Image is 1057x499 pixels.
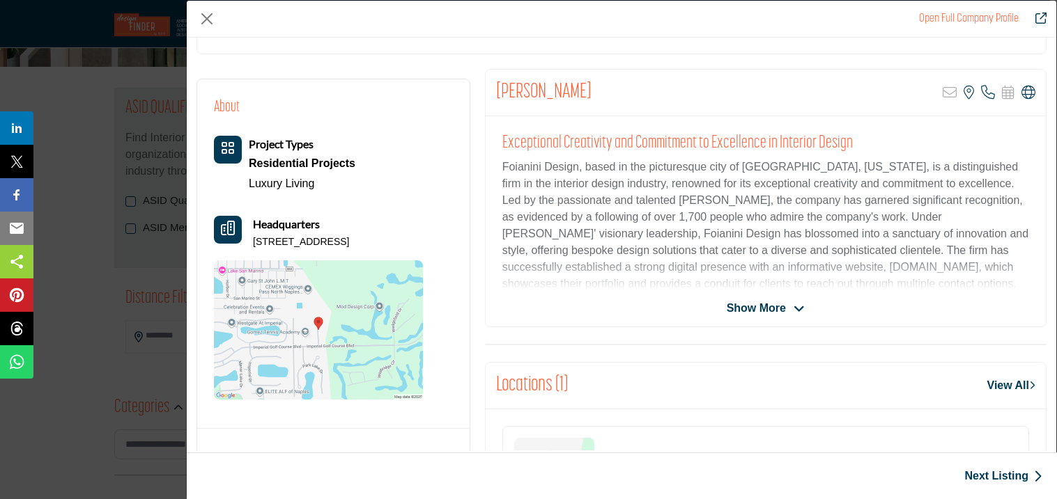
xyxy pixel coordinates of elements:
[253,216,320,232] b: Headquarters
[249,137,314,150] b: Project Types
[196,8,217,29] button: Close
[964,468,1042,484] a: Next Listing
[502,133,1029,154] h2: Exceptional Creativity and Commitment to Excellence in Interior Design
[214,260,423,399] img: Location Map
[249,153,355,174] div: Types of projects range from simple residential renovations to highly complex commercial initiati...
[214,96,240,119] h2: About
[249,177,314,189] a: Luxury Living
[919,13,1019,24] a: Redirect to andres-foianini
[249,153,355,174] a: Residential Projects
[496,80,592,105] h2: Andres Foianini
[214,216,242,244] button: Headquarter icon
[727,300,786,317] span: Show More
[214,136,242,164] button: Category Icon
[1026,10,1047,27] a: Redirect to andres-foianini
[496,373,568,398] h2: Locations (1)
[502,159,1029,326] p: Foianini Design, based in the picturesque city of [GEOGRAPHIC_DATA], [US_STATE], is a distinguish...
[249,138,314,150] a: Project Types
[253,235,349,249] p: [STREET_ADDRESS]
[987,377,1035,394] a: View All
